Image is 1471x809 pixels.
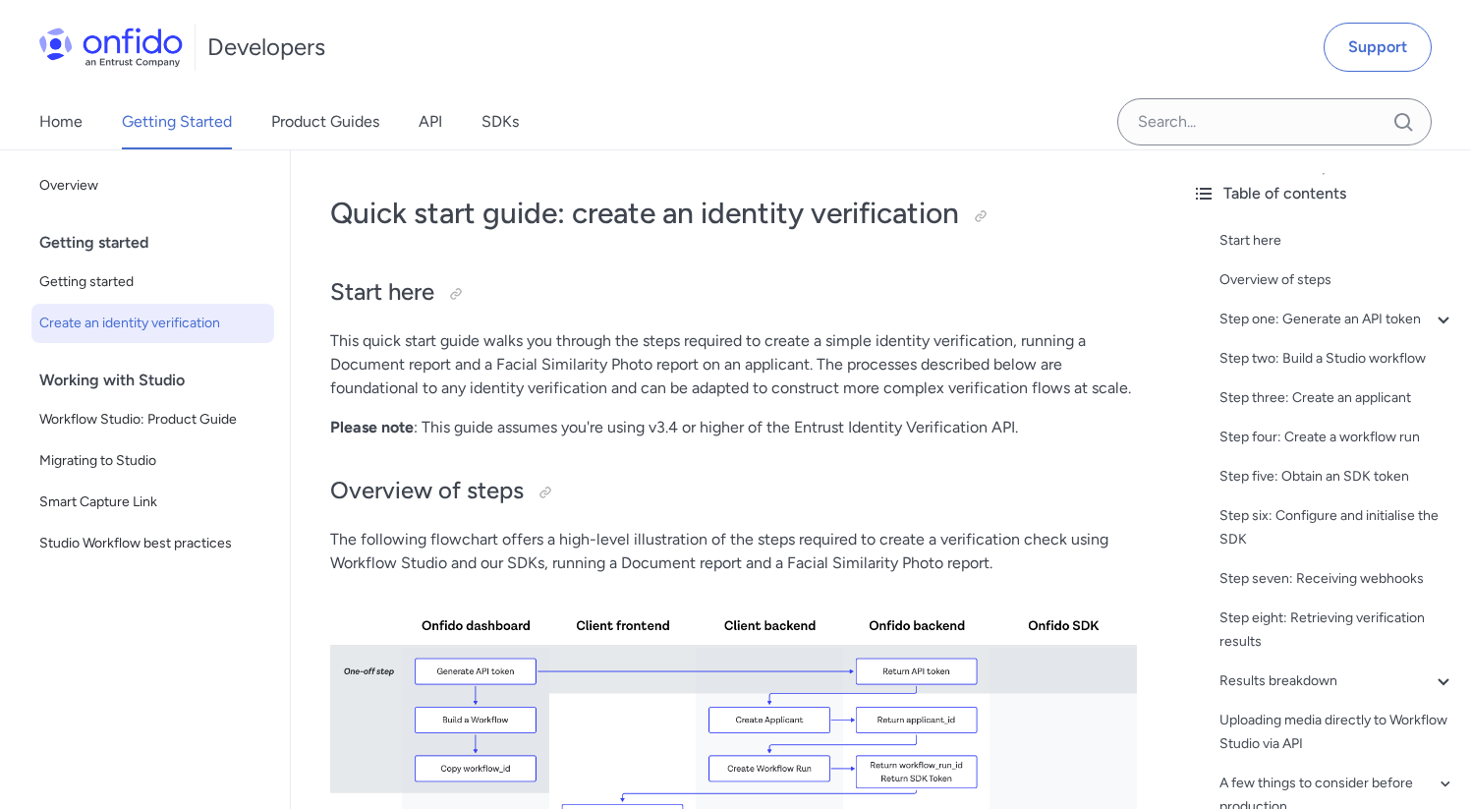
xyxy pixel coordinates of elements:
[31,304,274,343] a: Create an identity verification
[31,166,274,205] a: Overview
[271,94,379,149] a: Product Guides
[1219,426,1455,449] a: Step four: Create a workflow run
[207,31,325,63] h1: Developers
[31,524,274,563] a: Studio Workflow best practices
[39,94,83,149] a: Home
[1219,567,1455,591] a: Step seven: Receiving webhooks
[1219,268,1455,292] a: Overview of steps
[330,194,1137,233] h1: Quick start guide: create an identity verification
[31,400,274,439] a: Workflow Studio: Product Guide
[481,94,519,149] a: SDKs
[39,28,183,67] img: Onfido Logo
[330,418,414,436] strong: Please note
[1219,709,1455,756] a: Uploading media directly to Workflow Studio via API
[122,94,232,149] a: Getting Started
[419,94,442,149] a: API
[39,174,266,198] span: Overview
[39,449,266,473] span: Migrating to Studio
[330,276,1137,310] h2: Start here
[1219,669,1455,693] a: Results breakdown
[1219,386,1455,410] a: Step three: Create an applicant
[39,312,266,335] span: Create an identity verification
[31,441,274,481] a: Migrating to Studio
[1324,23,1432,72] a: Support
[1219,607,1455,654] a: Step eight: Retrieving verification results
[330,329,1137,400] p: This quick start guide walks you through the steps required to create a simple identity verificat...
[39,223,282,262] div: Getting started
[39,491,266,514] span: Smart Capture Link
[330,528,1137,575] p: The following flowchart offers a high-level illustration of the steps required to create a verifi...
[1192,182,1455,205] div: Table of contents
[39,270,266,294] span: Getting started
[1219,465,1455,489] a: Step five: Obtain an SDK token
[330,416,1137,439] p: : This guide assumes you're using v3.4 or higher of the Entrust Identity Verification API.
[31,483,274,522] a: Smart Capture Link
[39,361,282,400] div: Working with Studio
[1219,229,1455,253] a: Start here
[31,262,274,302] a: Getting started
[1219,347,1455,371] a: Step two: Build a Studio workflow
[39,532,266,555] span: Studio Workflow best practices
[1117,98,1432,145] input: Onfido search input field
[1219,504,1455,551] a: Step six: Configure and initialise the SDK
[39,408,266,432] span: Workflow Studio: Product Guide
[330,475,1137,508] h2: Overview of steps
[1219,308,1455,331] a: Step one: Generate an API token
